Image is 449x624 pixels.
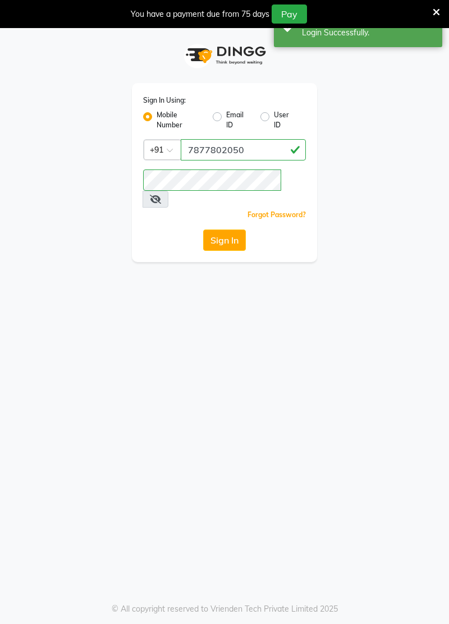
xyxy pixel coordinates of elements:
[203,230,246,251] button: Sign In
[226,110,251,130] label: Email ID
[143,95,186,105] label: Sign In Using:
[248,210,306,219] a: Forgot Password?
[274,110,297,130] label: User ID
[272,4,307,24] button: Pay
[181,139,306,160] input: Username
[302,27,434,39] div: Login Successfully.
[131,8,269,20] div: You have a payment due from 75 days
[143,169,281,191] input: Username
[180,39,269,72] img: logo1.svg
[157,110,204,130] label: Mobile Number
